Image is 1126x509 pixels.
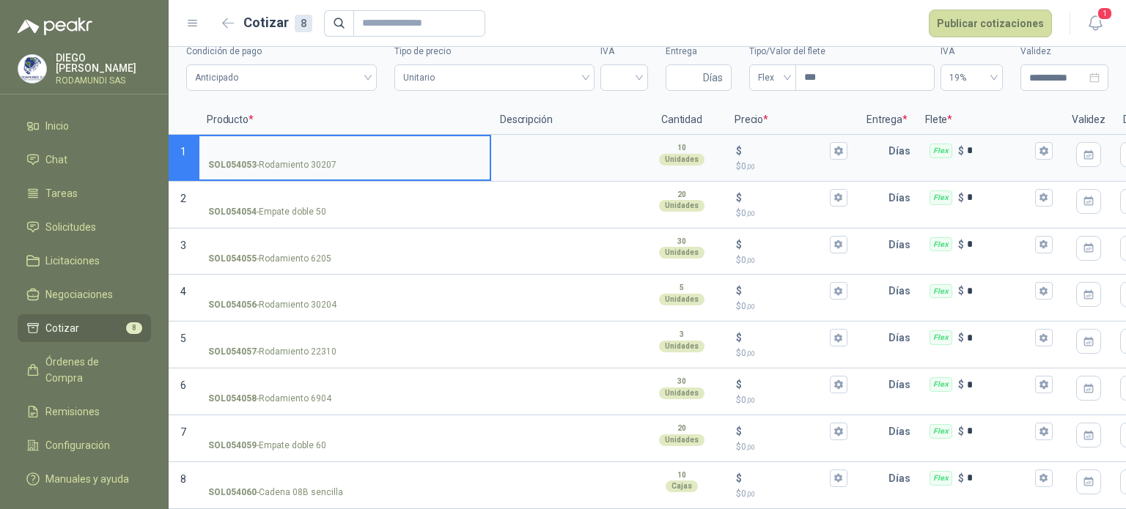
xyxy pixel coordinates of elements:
p: $ [958,330,964,346]
p: $ [736,470,742,486]
div: Flex [930,330,952,345]
button: Flex $ [1035,236,1053,253]
input: SOL054058-Rodamiento 6904 [208,379,481,390]
p: - Empate doble 60 [208,439,326,453]
div: Unidades [659,247,704,259]
button: $$0,00 [830,329,847,346]
button: Publicar cotizaciones [929,10,1052,37]
div: Unidades [659,341,704,352]
span: Licitaciones [45,253,100,269]
p: $ [736,143,742,159]
span: 1 [1097,7,1113,21]
p: Cantidad [638,105,726,135]
p: $ [736,190,742,206]
label: Validez [1020,45,1108,59]
span: 1 [180,146,186,157]
span: 2 [180,193,186,204]
div: Flex [930,190,952,205]
strong: SOL054060 [208,486,257,499]
p: $ [736,330,742,346]
button: Flex $ [1035,142,1053,160]
div: Unidades [659,387,704,399]
p: Días [888,136,916,166]
input: Flex $ [967,192,1032,203]
span: 8 [180,473,186,485]
p: - Rodamiento 30204 [208,298,336,312]
strong: SOL054054 [208,205,257,219]
span: 5 [180,332,186,344]
strong: SOL054058 [208,392,257,406]
p: $ [958,470,964,486]
input: $$0,00 [745,286,827,297]
p: 5 [680,282,684,294]
a: Órdenes de Compra [18,348,151,392]
span: ,00 [746,209,755,218]
input: SOL054060-Cadena 08B sencilla [208,473,481,484]
p: 10 [677,142,686,154]
span: 0 [741,488,755,499]
div: Unidades [659,294,704,305]
span: ,00 [746,490,755,498]
p: $ [958,423,964,439]
label: Tipo de precio [394,45,595,59]
div: Flex [930,471,952,486]
span: Flex [758,67,787,89]
a: Negociaciones [18,280,151,308]
input: SOL054056-Rodamiento 30204 [208,286,481,297]
button: Flex $ [1035,423,1053,440]
input: SOL054059-Empate doble 60 [208,426,481,437]
button: 1 [1082,10,1108,37]
a: Configuración [18,431,151,459]
button: $$0,00 [830,376,847,393]
p: $ [736,346,847,360]
p: Flete [916,105,1063,135]
input: SOL054057-Rodamiento 22310 [208,332,481,343]
button: Flex $ [1035,376,1053,393]
p: 3 [680,329,684,341]
a: Cotizar8 [18,314,151,342]
p: 10 [677,469,686,481]
a: Licitaciones [18,247,151,275]
p: Precio [726,105,858,135]
p: $ [736,160,847,174]
span: 0 [741,348,755,358]
strong: SOL054053 [208,158,257,172]
span: Solicitudes [45,219,96,235]
span: 8 [126,322,142,334]
input: Flex $ [967,426,1032,436]
p: $ [736,393,847,407]
input: Flex $ [967,239,1032,250]
div: Flex [930,237,952,252]
a: Remisiones [18,398,151,426]
a: Solicitudes [18,213,151,241]
label: Condición de pago [186,45,377,59]
button: Flex $ [1035,329,1053,346]
p: $ [736,237,742,253]
p: $ [736,376,742,393]
div: Flex [930,377,952,392]
button: Flex $ [1035,189,1053,207]
p: 30 [677,236,686,248]
input: $$0,00 [745,332,827,343]
span: Configuración [45,437,110,453]
span: 3 [180,239,186,251]
p: Días [888,417,916,446]
p: - Cadena 08B sencilla [208,486,343,499]
img: Logo peakr [18,18,92,35]
p: $ [736,283,742,299]
div: Cajas [666,480,698,492]
p: $ [736,207,847,220]
p: RODAMUNDI SAS [56,76,151,85]
input: $$0,00 [745,472,827,483]
span: 19% [949,67,994,89]
p: Entrega [858,105,916,135]
strong: SOL054059 [208,439,257,453]
span: Chat [45,152,67,168]
p: Días [888,370,916,399]
span: Manuales y ayuda [45,471,129,487]
input: Flex $ [967,472,1032,483]
span: 0 [741,208,755,218]
span: 0 [741,255,755,265]
strong: SOL054055 [208,252,257,266]
span: Tareas [45,185,78,201]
